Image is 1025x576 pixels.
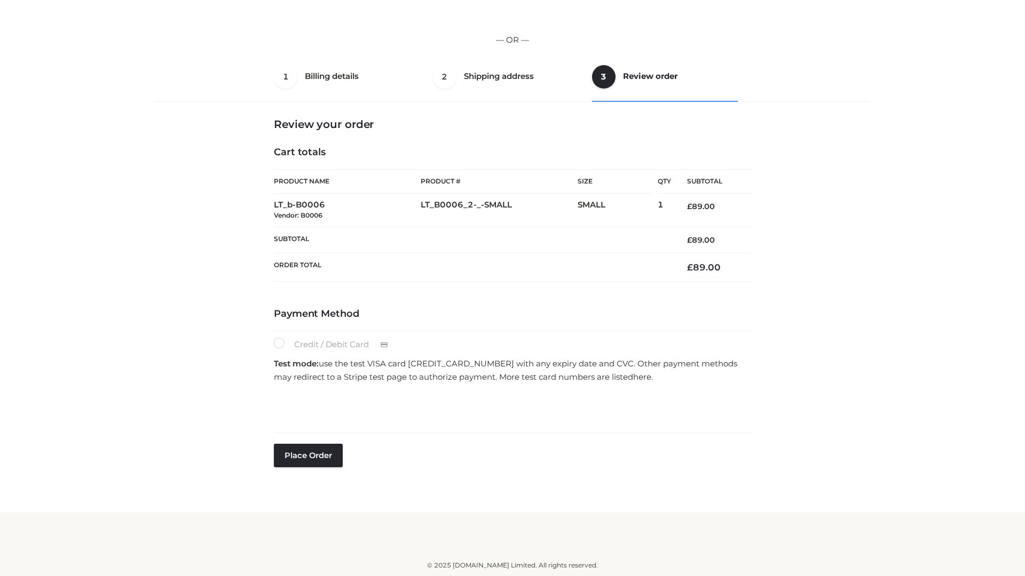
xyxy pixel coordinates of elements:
th: Subtotal [274,227,671,253]
bdi: 89.00 [687,262,721,273]
span: £ [687,235,692,245]
a: here [633,372,651,382]
h4: Payment Method [274,308,751,320]
bdi: 89.00 [687,235,715,245]
strong: Test mode: [274,358,319,369]
h4: Cart totals [274,147,751,158]
th: Product Name [274,169,421,194]
th: Order Total [274,253,671,282]
td: SMALL [578,194,658,227]
span: £ [687,202,692,211]
div: © 2025 [DOMAIN_NAME] Limited. All rights reserved. [159,560,866,571]
td: LT_b-B0006 [274,194,421,227]
h3: Review your order [274,118,751,131]
span: £ [687,262,693,273]
th: Product # [421,169,578,194]
img: Credit / Debit Card [374,339,394,351]
iframe: Secure payment input frame [272,387,749,426]
label: Credit / Debit Card [274,338,399,351]
small: Vendor: B0006 [274,211,322,219]
th: Subtotal [671,170,751,194]
p: use the test VISA card [CREDIT_CARD_NUMBER] with any expiry date and CVC. Other payment methods m... [274,357,751,384]
th: Qty [658,169,671,194]
bdi: 89.00 [687,202,715,211]
td: LT_B0006_2-_-SMALL [421,194,578,227]
button: Place order [274,444,343,467]
td: 1 [658,194,671,227]
p: — OR — [159,33,866,47]
th: Size [578,170,652,194]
